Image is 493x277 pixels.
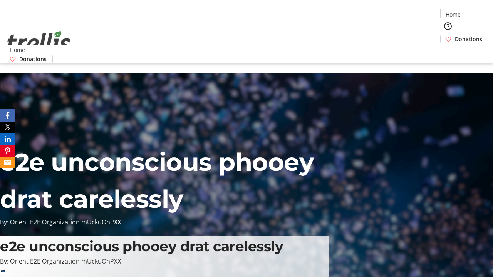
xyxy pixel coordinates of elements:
[440,18,456,34] button: Help
[10,46,25,54] span: Home
[455,35,482,43] span: Donations
[19,55,47,63] span: Donations
[5,46,30,54] a: Home
[441,10,465,18] a: Home
[5,22,73,61] img: Orient E2E Organization mUckuOnPXX's Logo
[440,35,488,43] a: Donations
[440,43,456,59] button: Cart
[5,55,53,63] a: Donations
[446,10,461,18] span: Home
